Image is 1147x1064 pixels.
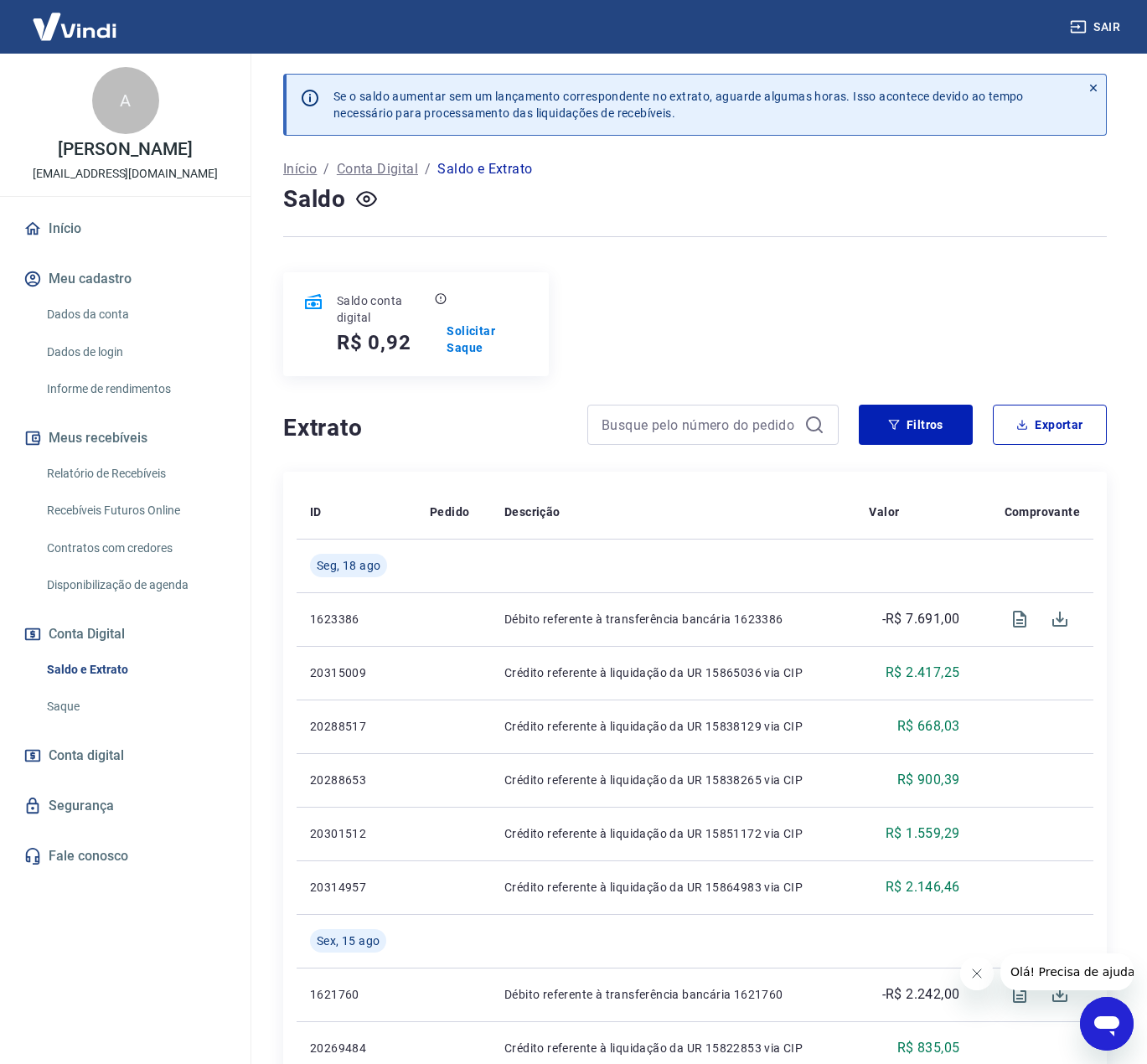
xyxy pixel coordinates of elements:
[897,716,960,736] p: R$ 668,03
[882,609,960,629] p: -R$ 7.691,00
[897,1038,960,1058] p: R$ 835,05
[1000,599,1040,639] span: Visualizar
[40,568,230,602] a: Disponibilização de agenda
[1000,953,1134,990] iframe: Mensagem da empresa
[283,159,317,179] a: Início
[1040,599,1080,639] span: Download
[886,824,959,844] p: R$ 1.559,29
[869,504,899,520] p: Valor
[504,986,842,1003] p: Débito referente à transferência bancária 1621760
[40,457,230,491] a: Relatório de Recebíveis
[504,772,842,788] p: Crédito referente à liquidação da UR 15838265 via CIP
[310,1040,403,1056] p: 20269484
[1080,997,1134,1051] iframe: Botão para abrir a janela de mensagens
[1067,12,1127,43] button: Sair
[447,323,529,356] a: Solicitar Saque
[20,616,230,653] button: Conta Digital
[310,664,403,681] p: 20315009
[49,744,124,767] span: Conta digital
[10,12,141,25] span: Olá! Precisa de ajuda?
[317,932,380,949] span: Sex, 15 ago
[960,957,994,990] iframe: Fechar mensagem
[310,772,403,788] p: 20288653
[40,297,230,332] a: Dados da conta
[310,825,403,842] p: 20301512
[310,986,403,1003] p: 1621760
[1040,974,1080,1015] span: Download
[337,292,431,326] p: Saldo conta digital
[859,405,973,445] button: Filtros
[40,531,230,566] a: Contratos com credores
[283,183,346,216] h4: Saldo
[602,412,798,437] input: Busque pelo número do pedido
[504,611,842,628] p: Débito referente à transferência bancária 1623386
[430,504,469,520] p: Pedido
[886,663,959,683] p: R$ 2.417,25
[92,67,159,134] div: A
[504,664,842,681] p: Crédito referente à liquidação da UR 15865036 via CIP
[20,261,230,297] button: Meu cadastro
[437,159,532,179] p: Saldo e Extrato
[310,504,322,520] p: ID
[886,877,959,897] p: R$ 2.146,46
[40,372,230,406] a: Informe de rendimentos
[20,838,230,875] a: Fale conosco
[40,493,230,528] a: Recebíveis Futuros Online
[310,879,403,896] p: 20314957
[504,825,842,842] p: Crédito referente à liquidação da UR 15851172 via CIP
[317,557,380,574] span: Seg, 18 ago
[897,770,960,790] p: R$ 900,39
[425,159,431,179] p: /
[20,788,230,824] a: Segurança
[504,879,842,896] p: Crédito referente à liquidação da UR 15864983 via CIP
[504,718,842,735] p: Crédito referente à liquidação da UR 15838129 via CIP
[337,159,418,179] a: Conta Digital
[1000,974,1040,1015] span: Visualizar
[882,984,960,1005] p: -R$ 2.242,00
[310,718,403,735] p: 20288517
[40,335,230,369] a: Dados de login
[323,159,329,179] p: /
[58,141,192,158] p: [PERSON_NAME]
[1005,504,1080,520] p: Comprovante
[40,653,230,687] a: Saldo e Extrato
[20,210,230,247] a: Início
[40,690,230,724] a: Saque
[993,405,1107,445] button: Exportar
[20,737,230,774] a: Conta digital
[20,1,129,52] img: Vindi
[310,611,403,628] p: 1623386
[333,88,1024,121] p: Se o saldo aumentar sem um lançamento correspondente no extrato, aguarde algumas horas. Isso acon...
[20,420,230,457] button: Meus recebíveis
[504,504,561,520] p: Descrição
[33,165,218,183] p: [EMAIL_ADDRESS][DOMAIN_NAME]
[504,1040,842,1056] p: Crédito referente à liquidação da UR 15822853 via CIP
[337,329,411,356] h5: R$ 0,92
[283,411,567,445] h4: Extrato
